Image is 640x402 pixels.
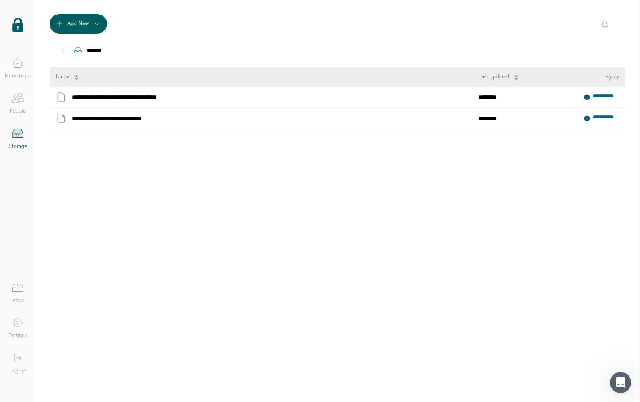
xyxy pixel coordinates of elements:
[11,296,24,305] div: Inbox
[9,142,27,151] div: Storage
[478,72,509,81] div: Last Updated
[602,72,619,81] div: Legacy
[67,19,89,28] div: Add New
[8,331,27,340] div: Settings
[9,367,26,375] div: Logout
[56,72,69,81] div: Name
[10,107,26,116] div: People
[50,14,107,34] button: Add New
[610,372,631,393] iframe: Intercom live chat
[5,72,30,80] div: Homepage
